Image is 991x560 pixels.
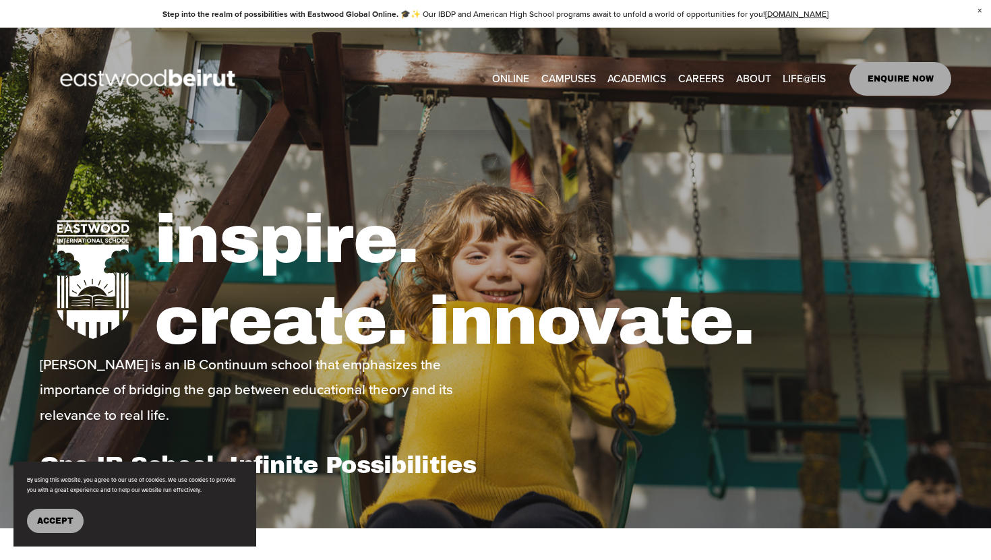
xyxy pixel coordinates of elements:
[736,68,771,89] a: folder dropdown
[27,509,84,533] button: Accept
[607,69,666,88] span: ACADEMICS
[783,68,826,89] a: folder dropdown
[40,44,260,113] img: EastwoodIS Global Site
[607,68,666,89] a: folder dropdown
[783,69,826,88] span: LIFE@EIS
[37,516,73,526] span: Accept
[40,352,492,427] p: [PERSON_NAME] is an IB Continuum school that emphasizes the importance of bridging the gap betwee...
[154,199,951,361] h1: inspire. create. innovate.
[765,8,829,20] a: [DOMAIN_NAME]
[678,68,724,89] a: CAREERS
[849,62,951,96] a: ENQUIRE NOW
[27,475,243,496] p: By using this website, you agree to our use of cookies. We use cookies to provide you with a grea...
[492,68,529,89] a: ONLINE
[541,68,596,89] a: folder dropdown
[736,69,771,88] span: ABOUT
[13,462,256,547] section: Cookie banner
[541,69,596,88] span: CAMPUSES
[40,451,492,479] h1: One IB School, Infinite Possibilities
